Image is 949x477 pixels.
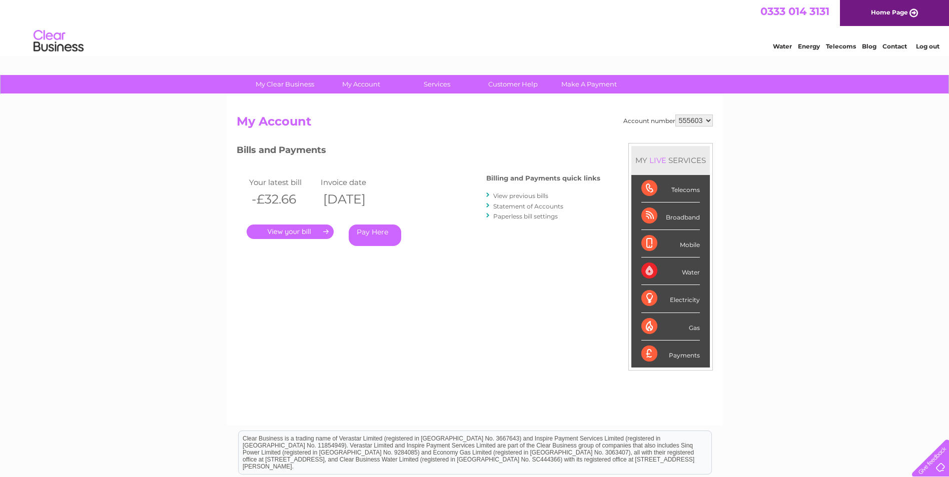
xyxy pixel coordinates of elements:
[826,42,856,50] a: Telecoms
[641,230,700,257] div: Mobile
[318,189,390,209] th: [DATE]
[623,114,713,126] div: Account number
[760,5,829,17] a: 0333 014 3131
[320,75,402,93] a: My Account
[862,42,876,50] a: Blog
[641,175,700,202] div: Telecoms
[641,313,700,340] div: Gas
[318,175,390,189] td: Invoice date
[472,75,554,93] a: Customer Help
[493,212,558,220] a: Paperless bill settings
[396,75,478,93] a: Services
[247,189,319,209] th: -£32.66
[237,114,713,133] h2: My Account
[247,224,334,239] a: .
[33,26,84,56] img: logo.png
[916,42,939,50] a: Log out
[641,202,700,230] div: Broadband
[798,42,820,50] a: Energy
[486,174,600,182] h4: Billing and Payments quick links
[773,42,792,50] a: Water
[493,192,548,199] a: View previous bills
[641,285,700,312] div: Electricity
[631,146,710,174] div: MY SERVICES
[239,5,711,48] div: Clear Business is a trading name of Verastar Limited (registered in [GEOGRAPHIC_DATA] No. 3667643...
[244,75,326,93] a: My Clear Business
[247,175,319,189] td: Your latest bill
[548,75,630,93] a: Make A Payment
[882,42,907,50] a: Contact
[641,257,700,285] div: Water
[237,143,600,160] h3: Bills and Payments
[647,155,668,165] div: LIVE
[641,340,700,367] div: Payments
[493,202,563,210] a: Statement of Accounts
[349,224,401,246] a: Pay Here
